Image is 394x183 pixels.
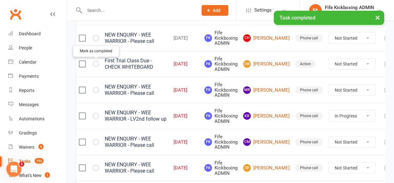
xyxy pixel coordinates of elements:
a: Reports [8,83,67,98]
span: 153 [35,158,44,163]
div: Phone call [295,164,323,172]
div: [DATE] [173,36,199,41]
span: 1 [19,162,24,167]
div: NEW ENQUIRY - WEE WARRIOR - Please call [105,136,168,148]
div: Fife Kickboxing [325,10,374,16]
div: Tasks [19,159,31,164]
div: [DATE] [173,88,199,93]
iframe: Intercom live chat [6,162,21,177]
div: FA [309,4,322,17]
span: Fife Kickboxing ADMIN [204,108,238,124]
div: Payments [19,74,39,79]
div: NEW ENQUIRY - WEE WARRIOR - Please call [105,84,168,96]
div: Messages [19,102,39,107]
span: Fife Kickboxing ADMIN [204,82,238,98]
a: Dashboard [8,27,67,41]
button: × [372,11,383,24]
a: Messages [8,98,67,112]
div: Reports [19,88,34,93]
a: Payments [8,69,67,83]
span: Fife Kickboxing ADMIN [204,30,238,46]
a: Automations [8,112,67,126]
span: 4 [38,144,44,149]
span: Add [213,8,221,13]
div: NEW ENQUIRY - WEE WARRIOR - Please call [105,32,168,44]
span: SP [243,164,251,172]
a: DW[PERSON_NAME] [243,60,290,68]
span: FK [204,164,212,172]
div: Phone call [295,138,323,146]
div: [DATE] [173,113,199,119]
div: What's New [19,173,42,178]
div: Action [295,60,316,68]
div: NEW ENQUIRY - WEE WARRIOR - Please call [105,162,168,174]
span: Fife Kickboxing ADMIN [204,160,238,176]
div: Dashboard [19,31,41,36]
div: [DATE] [173,140,199,145]
div: Automations [19,116,44,121]
a: KR[PERSON_NAME] [243,112,290,120]
span: FK [204,34,212,42]
div: Gradings [19,130,37,135]
a: Tasks 153 [8,154,67,169]
a: Gradings [8,126,67,140]
div: [DATE] [173,165,199,171]
a: What's New1 [8,169,67,183]
span: Fife Kickboxing ADMIN [204,134,238,150]
div: People [19,45,32,50]
input: Search... [83,6,193,15]
button: Add [202,5,228,16]
div: Phone call [295,112,323,120]
span: FK [204,112,212,120]
div: Fife Kickboxing ADMIN [325,5,374,10]
div: [DATE] [173,61,199,67]
span: 1 [45,172,50,178]
span: FK [204,138,212,146]
a: People [8,41,67,55]
a: Calendar [8,55,67,69]
span: KR [243,112,251,120]
span: MR [243,86,251,94]
a: Waivers 4 [8,140,67,154]
span: Settings [254,3,272,17]
span: Fife Kickboxing ADMIN [204,56,238,72]
span: CM [243,138,251,146]
a: CM[PERSON_NAME] [243,138,290,146]
div: Calendar [19,60,37,65]
a: SP[PERSON_NAME] [243,164,290,172]
span: FK [204,86,212,94]
a: Clubworx [8,6,23,22]
a: MR[PERSON_NAME] [243,86,290,94]
span: FK [204,60,212,68]
a: CH[PERSON_NAME] [243,34,290,42]
div: First Trial Class Due - CHECK WHITEBOARD [105,58,168,70]
div: Task completed [274,11,384,25]
div: Phone call [295,34,323,42]
div: Waivers [19,145,34,150]
span: CH [243,34,251,42]
div: Phone call [295,86,323,94]
span: DW [243,60,251,68]
div: NEW ENQUIRY - WEE WARRIOR - LV2nd follow up [105,110,168,122]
